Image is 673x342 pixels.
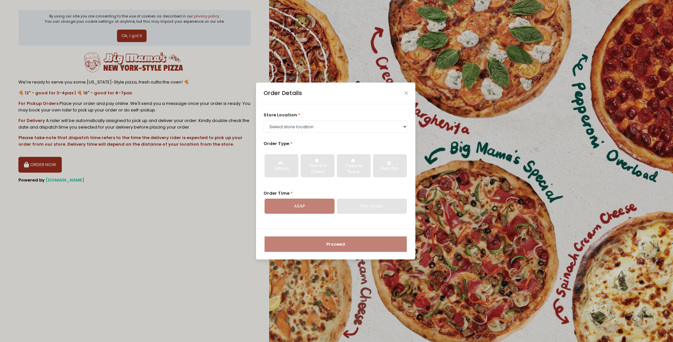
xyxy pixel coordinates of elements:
button: Close [405,91,408,95]
button: Delivery [265,154,298,177]
span: Order Time [264,190,290,196]
span: Order Type [264,140,289,147]
div: Delivery [269,166,294,172]
div: Meal Plan [378,166,402,172]
button: Click and Collect [301,154,335,177]
span: store location [264,112,297,118]
button: Proceed [265,236,407,252]
div: Order Details [264,89,302,97]
div: Curbside Pickup [341,163,366,175]
button: Meal Plan [373,154,407,177]
button: Curbside Pickup [337,154,371,177]
div: Click and Collect [305,163,330,175]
